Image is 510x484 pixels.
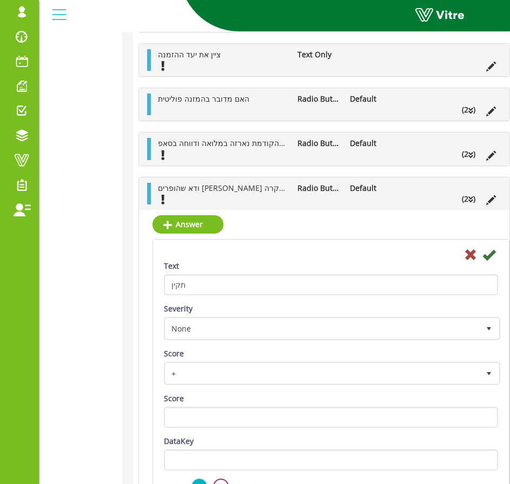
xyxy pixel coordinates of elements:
label: Score [164,348,184,359]
span: ודא שהופרים [PERSON_NAME] אין שימוש בהזמנה הבאה ריקים לחלוטין וצלם לוח בקרה [158,183,443,193]
li: Default [345,138,397,149]
a: Answer [153,215,223,234]
label: Severity [164,303,193,314]
label: Score [164,393,184,404]
span: + [165,363,479,383]
span: וודא כי ההזמנה הקודמת נארזה במלואה ודווחה בסאפ [158,138,330,148]
li: (2 ) [456,104,481,115]
label: Text [164,261,179,271]
label: DataKey [164,436,194,447]
span: האם מדובר בהמזנה פוליטית [158,94,249,104]
li: Radio Button [292,183,345,194]
span: select [479,363,499,383]
li: (2 ) [456,194,481,204]
li: Default [345,183,397,194]
li: Radio Button [292,138,345,149]
span: ציין את יעד ההזמנה [158,49,221,59]
li: Default [345,94,397,104]
span: None [165,319,479,338]
li: Text Only [292,49,345,60]
li: (2 ) [456,149,481,160]
li: Radio Button [292,94,345,104]
span: select [479,319,499,338]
